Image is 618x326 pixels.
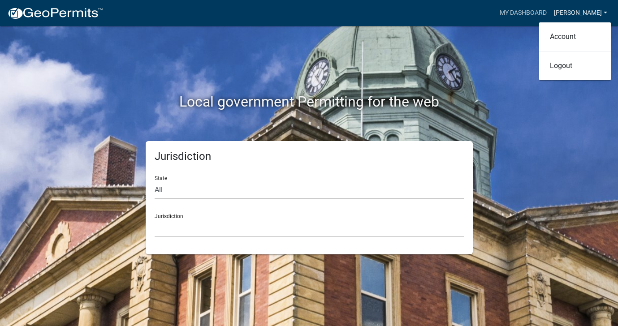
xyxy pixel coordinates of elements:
div: [PERSON_NAME] [539,22,611,80]
a: Logout [539,55,611,77]
h2: Local government Permitting for the web [61,93,558,110]
a: My Dashboard [496,4,550,21]
a: [PERSON_NAME] [550,4,611,21]
h5: Jurisdiction [155,150,464,163]
a: Account [539,26,611,47]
